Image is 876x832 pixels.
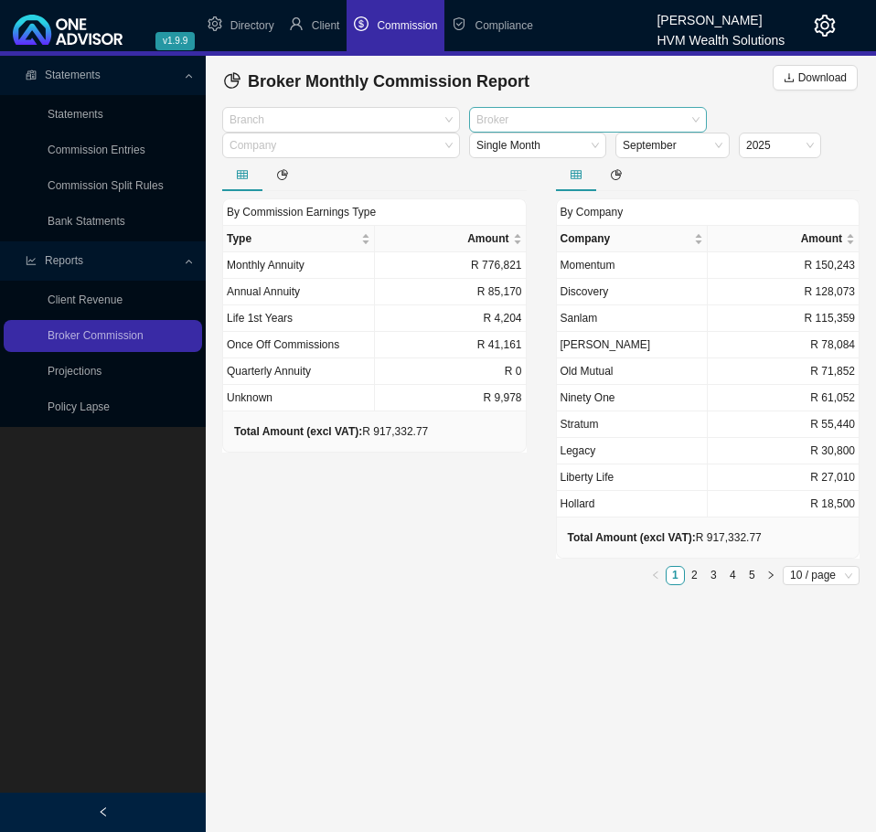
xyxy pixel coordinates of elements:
td: R 27,010 [708,464,860,491]
span: Stratum [561,418,599,431]
td: R 18,500 [708,491,860,517]
button: left [646,566,666,585]
span: v1.9.9 [155,32,195,50]
th: Amount [375,226,527,252]
a: Bank Statments [48,215,125,228]
img: 2df55531c6924b55f21c4cf5d4484680-logo-light.svg [13,15,123,45]
a: 4 [724,567,742,584]
span: Monthly Annuity [227,259,304,272]
div: Page Size [783,566,860,585]
span: dollar [354,16,369,31]
div: By Company [556,198,860,225]
div: R 917,332.77 [568,528,762,547]
li: Previous Page [646,566,666,585]
span: Annual Annuity [227,285,300,298]
td: R 4,204 [375,305,527,332]
span: Reports [45,254,83,267]
td: R 85,170 [375,279,527,305]
li: 2 [685,566,704,585]
li: 3 [704,566,723,585]
a: 2 [686,567,703,584]
span: right [766,571,775,580]
button: right [762,566,781,585]
span: left [651,571,660,580]
span: Discovery [561,285,609,298]
td: R 30,800 [708,438,860,464]
span: Legacy [561,444,596,457]
div: R 917,332.77 [234,422,428,441]
span: Broker Monthly Commission Report [248,72,529,91]
b: Total Amount (excl VAT): [568,531,696,544]
span: user [289,16,304,31]
td: R 55,440 [708,411,860,438]
span: 10 / page [790,567,852,584]
span: Momentum [561,259,615,272]
span: Client [312,19,340,32]
a: 3 [705,567,722,584]
span: Life 1st Years [227,312,293,325]
div: HVM Wealth Solutions [657,25,785,45]
span: 2025 [746,133,814,157]
td: R 128,073 [708,279,860,305]
th: Company [557,226,709,252]
span: [PERSON_NAME] [561,338,651,351]
span: pie-chart [224,72,240,89]
span: pie-chart [611,169,622,180]
span: Sanlam [561,312,598,325]
span: safety [452,16,466,31]
span: pie-chart [277,169,288,180]
a: Statements [48,108,103,121]
a: Projections [48,365,101,378]
li: 4 [723,566,742,585]
span: setting [814,15,836,37]
td: R 41,161 [375,332,527,358]
span: Single Month [476,133,599,157]
span: September [623,133,722,157]
th: Amount [708,226,860,252]
span: Directory [230,19,274,32]
span: download [784,72,795,83]
span: Amount [379,229,509,248]
td: R 61,052 [708,385,860,411]
li: 5 [742,566,762,585]
span: Quarterly Annuity [227,365,311,378]
span: Statements [45,69,101,81]
span: left [98,806,109,817]
th: Type [223,226,375,252]
b: Total Amount (excl VAT): [234,425,362,438]
span: setting [208,16,222,31]
span: Company [561,229,691,248]
button: Download [773,65,858,91]
li: Next Page [762,566,781,585]
span: Download [798,69,847,87]
span: Hollard [561,497,595,510]
td: R 0 [375,358,527,385]
td: R 71,852 [708,358,860,385]
a: Policy Lapse [48,400,110,413]
div: By Commission Earnings Type [222,198,527,225]
td: R 776,821 [375,252,527,279]
td: R 115,359 [708,305,860,332]
a: 1 [667,567,684,584]
td: R 150,243 [708,252,860,279]
a: Commission Entries [48,144,145,156]
span: Liberty Life [561,471,614,484]
span: Amount [711,229,842,248]
td: R 9,978 [375,385,527,411]
span: Compliance [475,19,532,32]
span: table [237,169,248,180]
span: Once Off Commissions [227,338,339,351]
div: [PERSON_NAME] [657,5,785,25]
span: line-chart [26,255,37,266]
span: reconciliation [26,69,37,80]
span: Commission [377,19,437,32]
span: Ninety One [561,391,615,404]
a: Commission Split Rules [48,179,164,192]
span: Old Mutual [561,365,614,378]
a: 5 [743,567,761,584]
li: 1 [666,566,685,585]
span: Type [227,229,358,248]
td: R 78,084 [708,332,860,358]
span: table [571,169,582,180]
span: Unknown [227,391,272,404]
